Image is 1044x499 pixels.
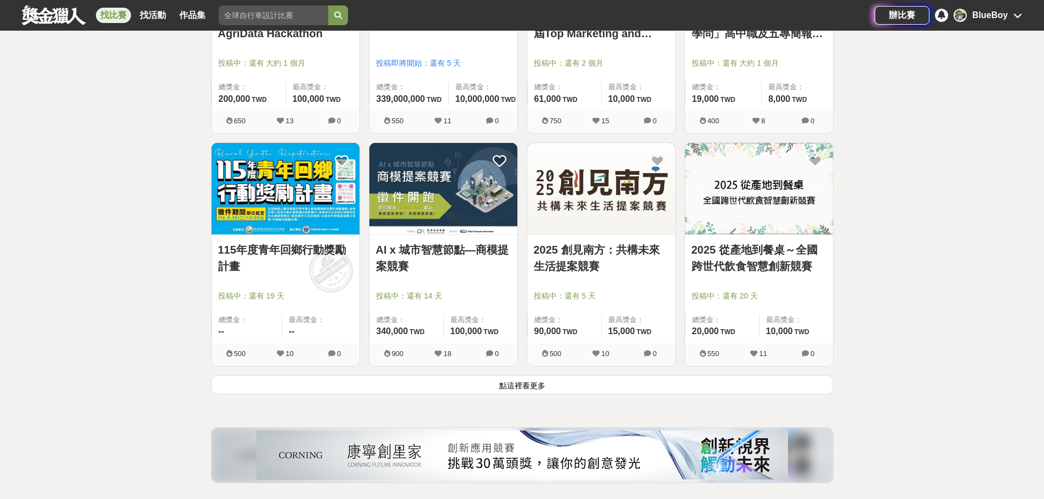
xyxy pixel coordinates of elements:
a: 辦比賽 [875,6,929,25]
button: 點這裡看更多 [211,375,834,394]
span: 投稿中：還有 大約 1 個月 [218,58,353,69]
span: 90,000 [534,326,561,336]
span: TWD [636,96,651,104]
span: TWD [501,96,516,104]
span: 650 [234,117,246,125]
span: 10,000,000 [455,94,499,104]
span: 900 [392,349,404,358]
span: 100,000 [293,94,324,104]
span: 15 [601,117,609,125]
span: TWD [720,96,735,104]
a: 找活動 [135,8,170,23]
span: TWD [636,328,651,336]
span: 投稿即將開始：還有 5 天 [376,58,511,69]
span: 0 [337,117,341,125]
img: 26832ba5-e3c6-4c80-9a06-d1bc5d39966c.png [256,431,788,480]
span: TWD [252,96,266,104]
input: 全球自行車設計比賽 [219,5,328,25]
img: Cover Image [527,143,675,234]
span: 最高獎金： [608,314,669,325]
span: 總獎金： [534,314,595,325]
span: 8,000 [768,94,790,104]
span: 0 [495,117,499,125]
span: 投稿中：還有 20 天 [692,290,826,302]
span: 0 [811,117,814,125]
span: 13 [286,117,293,125]
span: 500 [234,349,246,358]
span: 總獎金： [692,314,752,325]
span: 0 [653,349,657,358]
span: 0 [495,349,499,358]
span: 10 [601,349,609,358]
span: 最高獎金： [289,314,353,325]
span: 750 [550,117,562,125]
span: 投稿中：還有 2 個月 [534,58,669,69]
img: Cover Image [369,143,517,234]
span: 200,000 [219,94,250,104]
img: Cover Image [212,143,360,234]
span: 100,000 [450,326,482,336]
span: 總獎金： [376,314,437,325]
span: 61,000 [534,94,561,104]
span: TWD [426,96,441,104]
span: 投稿中：還有 14 天 [376,290,511,302]
span: 最高獎金： [455,82,516,93]
span: 總獎金： [219,314,276,325]
span: 550 [392,117,404,125]
a: 115年度青年回鄉行動獎勵計畫 [218,242,353,274]
span: 10,000 [608,94,635,104]
span: 500 [550,349,562,358]
span: 0 [811,349,814,358]
a: AI x 城市智慧節點—商模提案競賽 [376,242,511,274]
a: 找比賽 [96,8,131,23]
span: TWD [562,96,577,104]
img: Avatar [955,10,966,21]
span: 10 [286,349,293,358]
span: 15,000 [608,326,635,336]
a: 2025 從產地到餐桌～全國跨世代飲食智慧創新競賽 [692,242,826,274]
span: 0 [337,349,341,358]
span: 8 [761,117,765,125]
span: 總獎金： [692,82,755,93]
span: 最高獎金： [768,82,826,93]
span: 總獎金： [219,82,279,93]
span: 18 [443,349,451,358]
span: 0 [653,117,657,125]
span: 投稿中：還有 大約 1 個月 [692,58,826,69]
span: 最高獎金： [608,82,669,93]
span: 20,000 [692,326,719,336]
span: 最高獎金： [450,314,511,325]
span: 投稿中：還有 5 天 [534,290,669,302]
span: TWD [326,96,340,104]
span: TWD [792,96,807,104]
span: 11 [443,117,451,125]
a: 作品集 [175,8,210,23]
span: 10,000 [766,326,793,336]
span: TWD [562,328,577,336]
div: BlueBoy [972,9,1008,22]
span: 550 [708,349,720,358]
span: -- [219,326,225,336]
span: 總獎金： [534,82,595,93]
span: 投稿中：還有 19 天 [218,290,353,302]
span: 總獎金： [376,82,442,93]
img: Cover Image [685,143,833,234]
span: 11 [759,349,767,358]
a: 2025 創見南方：共構未來生活提案競賽 [534,242,669,274]
span: TWD [409,328,424,336]
span: -- [289,326,295,336]
span: TWD [483,328,498,336]
span: 最高獎金： [293,82,353,93]
span: 19,000 [692,94,719,104]
span: TWD [720,328,735,336]
span: 400 [708,117,720,125]
span: 339,000,000 [376,94,425,104]
span: TWD [794,328,809,336]
span: 340,000 [376,326,408,336]
span: 最高獎金： [766,314,826,325]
